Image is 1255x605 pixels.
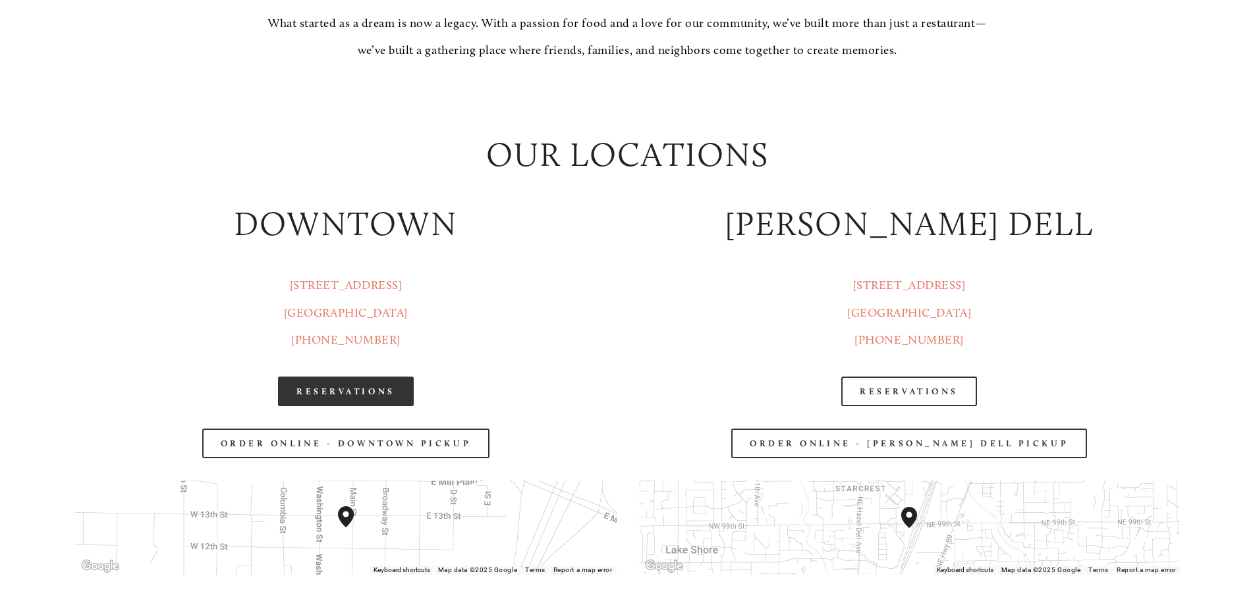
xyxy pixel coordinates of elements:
[901,507,933,549] div: Amaro's Table 816 Northeast 98th Circle Vancouver, WA, 98665, United States
[731,429,1087,458] a: Order Online - [PERSON_NAME] Dell Pickup
[202,429,490,458] a: Order Online - Downtown pickup
[438,566,517,573] span: Map data ©2025 Google
[847,278,971,319] a: [STREET_ADDRESS][GEOGRAPHIC_DATA]
[1088,566,1109,573] a: Terms
[284,278,408,319] a: [STREET_ADDRESS][GEOGRAPHIC_DATA]
[553,566,613,573] a: Report a map error
[639,201,1180,248] h2: [PERSON_NAME] DELL
[75,201,616,248] h2: DOWNTOWN
[338,506,370,548] div: Amaro's Table 1220 Main Street vancouver, United States
[1117,566,1176,573] a: Report a map error
[1001,566,1080,573] span: Map data ©2025 Google
[357,132,898,178] h2: Our Locations
[78,558,122,575] img: Google
[278,377,414,406] a: Reservations
[854,332,964,347] a: [PHONE_NUMBER]
[642,558,686,575] img: Google
[291,332,401,347] a: [PHONE_NUMBER]
[525,566,545,573] a: Terms
[78,558,122,575] a: Open this area in Google Maps (opens a new window)
[374,566,430,575] button: Keyboard shortcuts
[642,558,686,575] a: Open this area in Google Maps (opens a new window)
[937,566,993,575] button: Keyboard shortcuts
[841,377,977,406] a: Reservations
